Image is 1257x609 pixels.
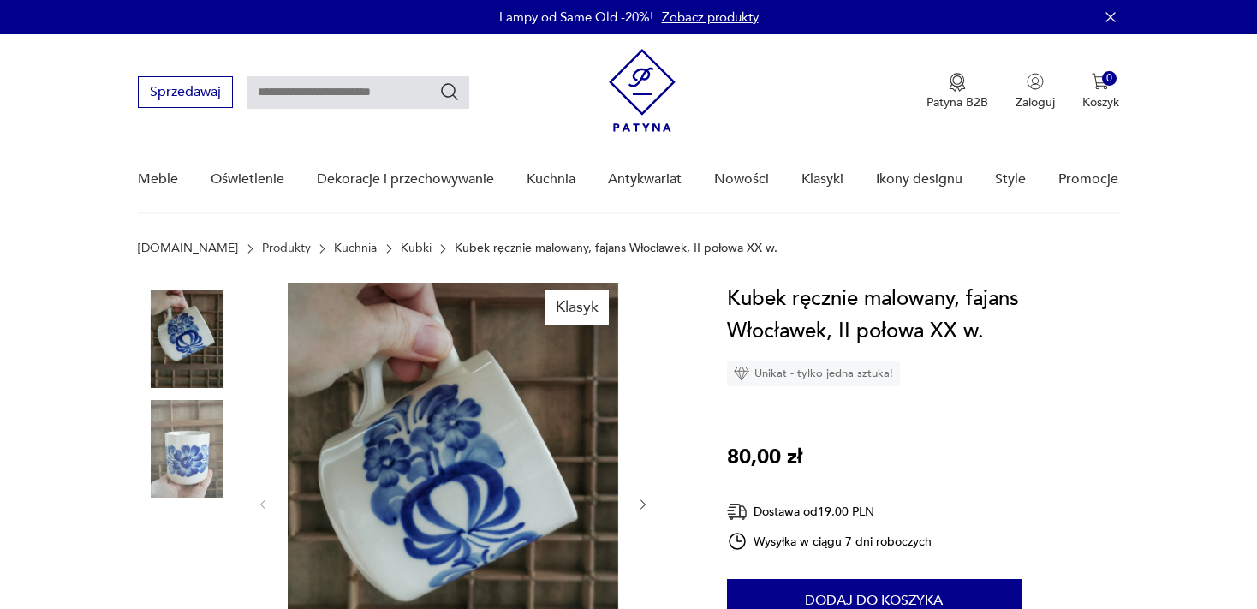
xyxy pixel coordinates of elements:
[138,400,235,498] img: Zdjęcie produktu Kubek ręcznie malowany, fajans Włocławek, II połowa XX w.
[1092,73,1109,90] img: Ikona koszyka
[499,9,653,26] p: Lampy od Same Old -20%!
[138,87,233,99] a: Sprzedawaj
[1016,73,1055,110] button: Zaloguj
[138,509,235,606] img: Zdjęcie produktu Kubek ręcznie malowany, fajans Włocławek, II połowa XX w.
[262,242,311,255] a: Produkty
[662,9,759,26] a: Zobacz produkty
[527,146,575,212] a: Kuchnia
[727,361,900,386] div: Unikat - tylko jedna sztuka!
[1082,94,1119,110] p: Koszyk
[1016,94,1055,110] p: Zaloguj
[801,146,843,212] a: Klasyki
[609,49,676,132] img: Patyna - sklep z meblami i dekoracjami vintage
[211,146,284,212] a: Oświetlenie
[317,146,494,212] a: Dekoracje i przechowywanie
[926,73,988,110] a: Ikona medaluPatyna B2B
[714,146,769,212] a: Nowości
[455,242,777,255] p: Kubek ręcznie malowany, fajans Włocławek, II połowa XX w.
[727,441,802,474] p: 80,00 zł
[926,94,988,110] p: Patyna B2B
[1102,71,1117,86] div: 0
[138,146,178,212] a: Meble
[949,73,966,92] img: Ikona medalu
[401,242,432,255] a: Kubki
[608,146,682,212] a: Antykwariat
[1027,73,1044,90] img: Ikonka użytkownika
[995,146,1026,212] a: Style
[1058,146,1118,212] a: Promocje
[138,76,233,108] button: Sprzedawaj
[727,501,932,522] div: Dostawa od 19,00 PLN
[439,81,460,102] button: Szukaj
[926,73,988,110] button: Patyna B2B
[545,290,609,325] div: Klasyk
[734,366,749,381] img: Ikona diamentu
[727,531,932,552] div: Wysyłka w ciągu 7 dni roboczych
[727,283,1119,348] h1: Kubek ręcznie malowany, fajans Włocławek, II połowa XX w.
[1082,73,1119,110] button: 0Koszyk
[138,242,238,255] a: [DOMAIN_NAME]
[334,242,377,255] a: Kuchnia
[138,290,235,388] img: Zdjęcie produktu Kubek ręcznie malowany, fajans Włocławek, II połowa XX w.
[876,146,962,212] a: Ikony designu
[727,501,748,522] img: Ikona dostawy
